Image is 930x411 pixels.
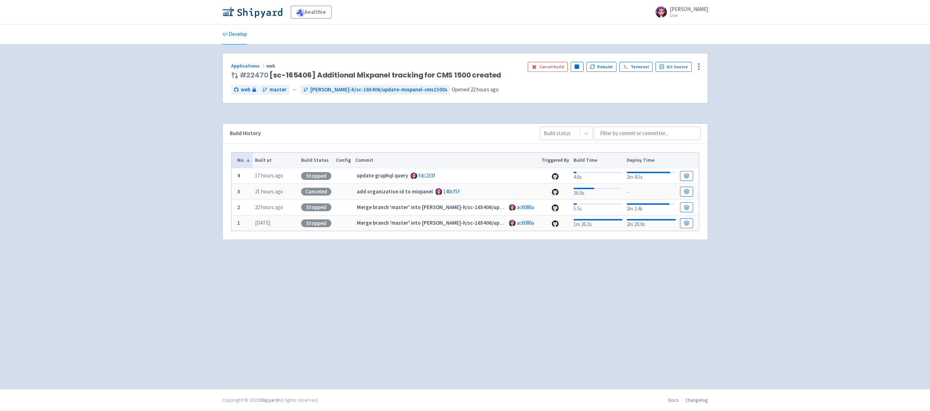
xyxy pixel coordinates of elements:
[240,70,268,80] a: #22470
[241,86,250,94] span: web
[357,204,559,210] strong: Merge branch 'master' into [PERSON_NAME]-h/sc-165406/update-mixpanel-cms1500s
[353,153,539,168] th: Commit
[240,71,501,79] span: [sc-165406] Additional Mixpanel tracking for CMS 1500 created
[357,219,559,226] strong: Merge branch 'master' into [PERSON_NAME]-h/sc-165406/update-mixpanel-cms1500s
[670,6,708,12] span: [PERSON_NAME]
[418,172,435,179] a: fdc233f
[357,188,433,195] strong: add organization id to mixpanel
[680,187,693,197] a: Build Details
[237,172,240,179] b: 4
[292,86,298,94] span: ←
[656,62,692,72] a: Git Source
[357,172,408,179] strong: update graphql query
[571,62,583,72] button: Pause
[222,396,319,404] div: Copyright © 2025 All rights reserved.
[222,25,247,44] a: Develop
[452,86,499,93] span: Opened
[627,202,675,213] div: 2m 2.4s
[230,129,528,138] div: Build History
[260,85,289,95] a: master
[680,171,693,181] a: Build Details
[301,172,331,180] div: Stopped
[627,187,675,197] div: -
[651,6,708,18] a: [PERSON_NAME] User
[237,219,240,226] b: 1
[231,63,266,69] a: Applications
[573,218,622,229] div: 1m 26.3s
[259,397,278,403] a: Shipyard
[670,13,708,18] small: User
[301,188,331,196] div: Canceled
[255,204,283,210] time: 22 hours ago
[517,219,534,226] a: ac6086a
[443,188,460,195] a: 140cf5f
[594,127,701,140] input: Filter by commit or committer...
[539,153,571,168] th: Triggered By
[627,218,675,229] div: 2m 20.9s
[517,204,534,210] a: ac6086a
[571,153,625,168] th: Build Time
[270,86,287,94] span: master
[291,6,332,18] a: healthie
[627,170,675,181] div: 2m 4.5s
[237,156,251,164] button: No.
[255,188,283,195] time: 21 hours ago
[255,219,270,226] time: [DATE]
[573,202,622,213] div: 5.5s
[573,186,622,197] div: 36.0s
[471,86,499,93] time: 22 hours ago
[334,153,353,168] th: Config
[237,188,240,195] b: 3
[301,219,331,227] div: Stopped
[528,62,568,72] button: Cancel build
[619,62,652,72] a: Terminal
[685,397,708,403] a: Changelog
[231,85,259,95] a: web
[625,153,678,168] th: Deploy Time
[255,172,283,179] time: 17 hours ago
[301,203,331,211] div: Stopped
[668,397,679,403] a: Docs
[573,170,622,181] div: 4.6s
[680,218,693,228] a: Build Details
[586,62,617,72] button: Rebuild
[310,86,447,94] span: [PERSON_NAME]-h/sc-165406/update-mixpanel-cms1500s
[237,204,240,210] b: 2
[222,6,282,18] img: Shipyard logo
[299,153,334,168] th: Build Status
[300,85,450,95] a: [PERSON_NAME]-h/sc-165406/update-mixpanel-cms1500s
[253,153,299,168] th: Built at
[266,63,276,69] span: web
[680,202,693,212] a: Build Details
